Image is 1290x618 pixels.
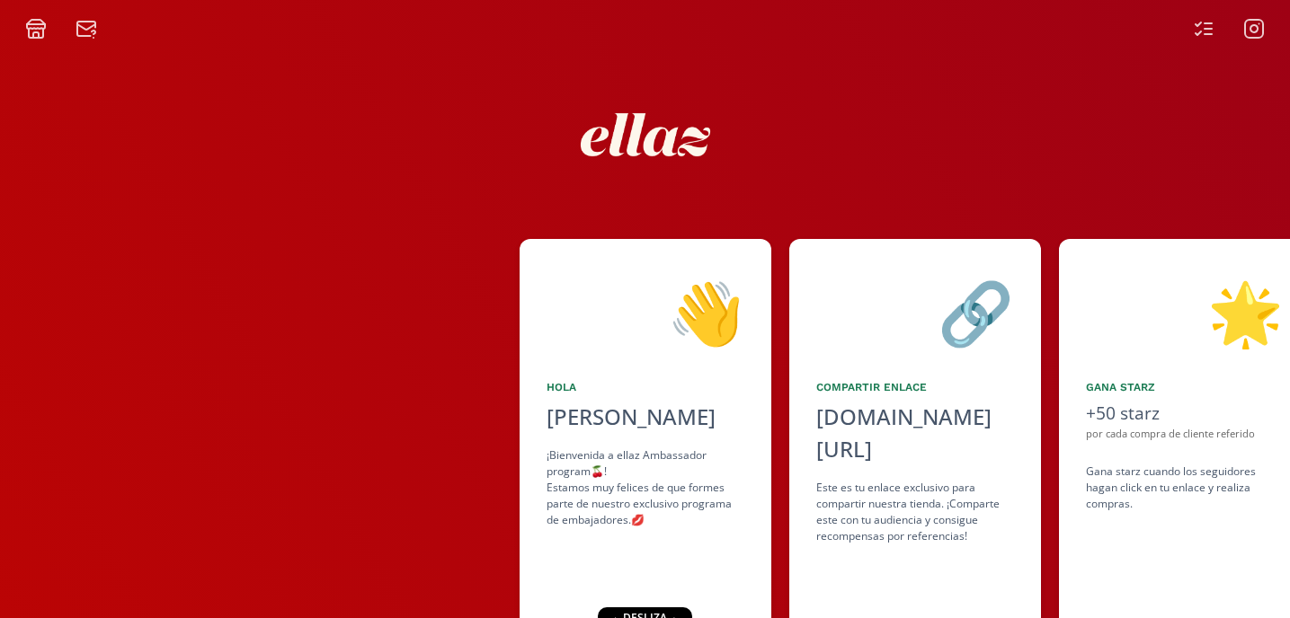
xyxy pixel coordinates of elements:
img: nKmKAABZpYV7 [565,54,726,216]
div: Gana starz cuando los seguidores hagan click en tu enlace y realiza compras . [1086,463,1284,512]
div: +50 starz [1086,401,1284,427]
div: por cada compra de cliente referido [1086,427,1284,442]
div: Este es tu enlace exclusivo para compartir nuestra tienda. ¡Comparte este con tu audiencia y cons... [816,480,1014,544]
div: Hola [547,379,744,395]
div: ¡Bienvenida a ellaz Ambassador program🍒! Estamos muy felices de que formes parte de nuestro exclu... [547,447,744,528]
div: [PERSON_NAME] [547,401,744,433]
div: [DOMAIN_NAME][URL] [816,401,1014,465]
div: Gana starz [1086,379,1284,395]
div: 🔗 [816,266,1014,358]
div: 🌟 [1086,266,1284,358]
div: Compartir Enlace [816,379,1014,395]
div: 👋 [547,266,744,358]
